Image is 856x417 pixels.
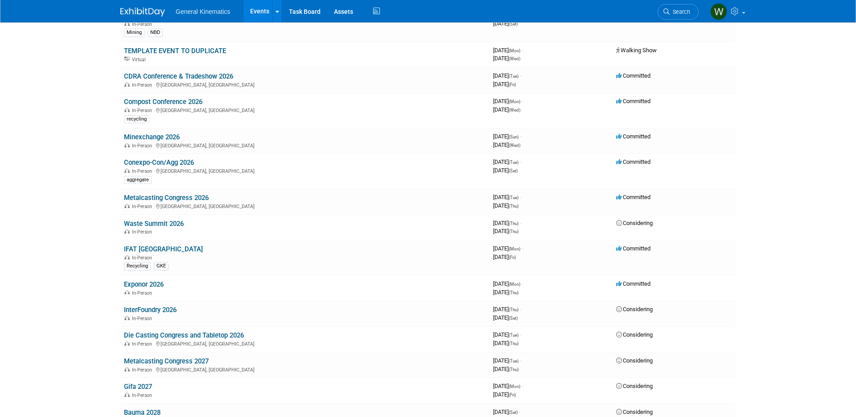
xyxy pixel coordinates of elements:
span: (Tue) [509,359,519,363]
span: Virtual [132,57,148,63]
span: [DATE] [493,142,520,148]
span: Considering [616,357,653,364]
span: [DATE] [493,158,521,165]
span: - [520,158,521,165]
span: (Thu) [509,367,519,372]
span: - [519,409,520,415]
div: Recycling [124,262,151,270]
span: - [520,133,521,140]
div: [GEOGRAPHIC_DATA], [GEOGRAPHIC_DATA] [124,340,486,347]
a: IFAT [GEOGRAPHIC_DATA] [124,245,203,253]
a: Metalcasting Congress 2027 [124,357,209,365]
img: In-Person Event [124,143,130,147]
span: In-Person [132,341,155,347]
span: (Wed) [509,56,520,61]
span: Committed [616,72,650,79]
img: In-Person Event [124,367,130,371]
span: (Tue) [509,333,519,338]
span: (Thu) [509,229,519,234]
span: Committed [616,98,650,104]
span: (Mon) [509,282,520,287]
span: Committed [616,280,650,287]
span: Considering [616,306,653,313]
span: [DATE] [493,289,519,296]
div: [GEOGRAPHIC_DATA], [GEOGRAPHIC_DATA] [124,167,486,174]
a: Conexpo-Con/Agg 2026 [124,158,194,167]
span: - [520,357,521,364]
a: Gifa 2027 [124,383,152,391]
span: [DATE] [493,314,518,321]
span: In-Person [132,392,155,398]
a: Search [658,4,699,20]
span: General Kinematics [176,8,230,15]
span: [DATE] [493,133,521,140]
span: - [522,280,523,287]
span: - [520,306,521,313]
span: (Mon) [509,99,520,104]
span: (Sat) [509,21,518,26]
span: [DATE] [493,167,518,174]
span: [DATE] [493,391,516,398]
a: Bauma 2028 [124,409,160,417]
span: In-Person [132,168,155,174]
span: (Thu) [509,204,519,208]
span: In-Person [132,290,155,296]
span: (Thu) [509,341,519,346]
div: aggregate [124,176,152,184]
span: (Tue) [509,195,519,200]
span: Considering [616,331,653,338]
span: Considering [616,220,653,226]
span: Considering [616,409,653,415]
span: (Mon) [509,384,520,389]
div: NBD [148,29,163,37]
a: TEMPLATE EVENT TO DUPLICATE [124,47,226,55]
span: In-Person [132,316,155,321]
a: Exponor 2026 [124,280,164,288]
span: [DATE] [493,20,518,27]
img: In-Person Event [124,82,130,87]
span: [DATE] [493,55,520,62]
img: In-Person Event [124,290,130,295]
span: [DATE] [493,202,519,209]
a: Die Casting Congress and Tabletop 2026 [124,331,244,339]
img: In-Person Event [124,229,130,234]
span: - [520,72,521,79]
span: [DATE] [493,98,523,104]
span: (Fri) [509,392,516,397]
span: (Sun) [509,134,519,139]
div: [GEOGRAPHIC_DATA], [GEOGRAPHIC_DATA] [124,202,486,209]
span: - [522,47,523,54]
span: [DATE] [493,254,516,260]
span: In-Person [132,108,155,113]
span: In-Person [132,143,155,149]
a: InterFoundry 2026 [124,306,177,314]
img: In-Person Event [124,21,130,26]
span: (Wed) [509,143,520,148]
span: (Sat) [509,410,518,415]
span: - [522,245,523,252]
div: [GEOGRAPHIC_DATA], [GEOGRAPHIC_DATA] [124,81,486,88]
span: (Thu) [509,290,519,295]
span: (Tue) [509,160,519,165]
span: [DATE] [493,106,520,113]
img: ExhibitDay [120,8,165,17]
div: Mining [124,29,144,37]
span: In-Person [132,21,155,27]
span: (Sat) [509,316,518,321]
span: Committed [616,245,650,252]
span: [DATE] [493,245,523,252]
span: [DATE] [493,72,521,79]
span: [DATE] [493,194,521,200]
span: - [520,220,521,226]
a: Minexchange 2026 [124,133,180,141]
span: (Mon) [509,246,520,251]
img: Virtual Event [124,57,130,61]
div: GKE [154,262,169,270]
img: In-Person Event [124,168,130,173]
span: [DATE] [493,280,523,287]
span: - [522,383,523,389]
span: Considering [616,383,653,389]
span: [DATE] [493,331,521,338]
span: (Thu) [509,221,519,226]
a: Compost Conference 2026 [124,98,202,106]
